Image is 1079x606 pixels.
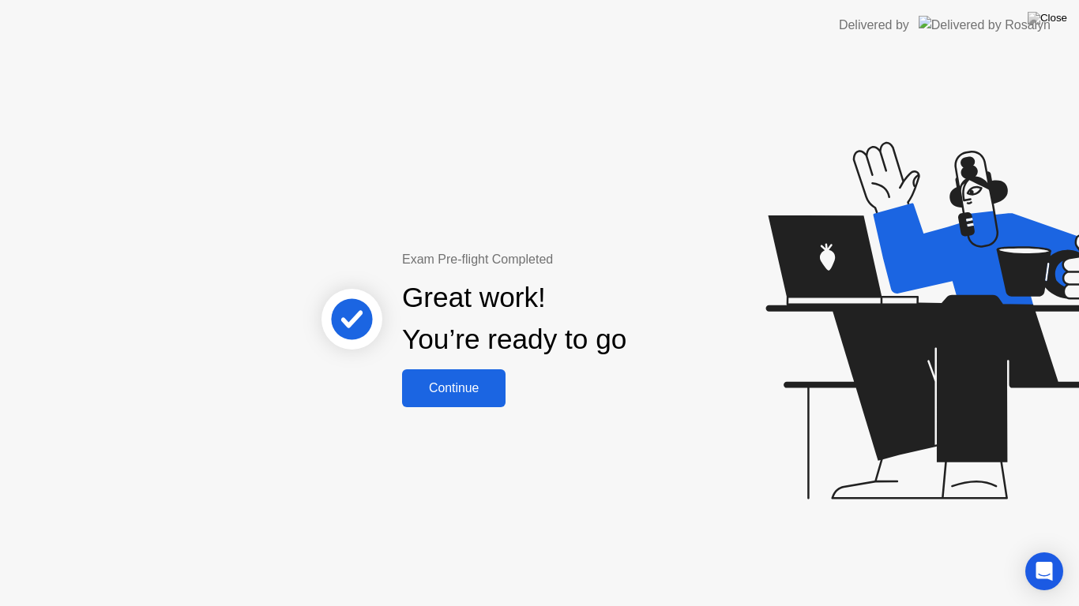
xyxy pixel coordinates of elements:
[407,381,501,395] div: Continue
[1025,552,1063,590] div: Open Intercom Messenger
[402,277,626,361] div: Great work! You’re ready to go
[1028,12,1067,24] img: Close
[402,250,728,269] div: Exam Pre-flight Completed
[839,16,909,35] div: Delivered by
[402,369,506,407] button: Continue
[919,16,1051,34] img: Delivered by Rosalyn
